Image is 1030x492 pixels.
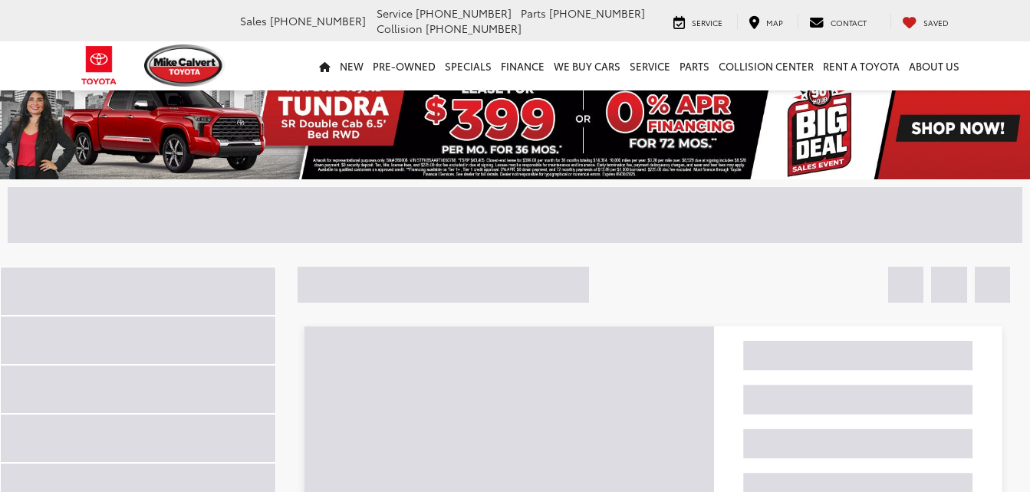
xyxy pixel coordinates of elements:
a: New [335,41,368,90]
a: Service [662,14,734,29]
span: Service [692,17,722,28]
span: Contact [831,17,867,28]
a: About Us [904,41,964,90]
span: Saved [923,17,949,28]
a: Parts [675,41,714,90]
a: My Saved Vehicles [890,14,960,29]
a: Finance [496,41,549,90]
span: Collision [377,21,423,36]
a: WE BUY CARS [549,41,625,90]
span: [PHONE_NUMBER] [549,5,645,21]
a: Specials [440,41,496,90]
a: Map [737,14,795,29]
span: Sales [240,13,267,28]
a: Pre-Owned [368,41,440,90]
a: Collision Center [714,41,818,90]
span: [PHONE_NUMBER] [416,5,512,21]
span: Service [377,5,413,21]
span: Parts [521,5,546,21]
a: Rent a Toyota [818,41,904,90]
a: Service [625,41,675,90]
img: Mike Calvert Toyota [144,44,225,87]
span: Map [766,17,783,28]
img: Toyota [71,41,128,90]
a: Home [314,41,335,90]
span: [PHONE_NUMBER] [270,13,366,28]
a: Contact [798,14,878,29]
span: [PHONE_NUMBER] [426,21,522,36]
